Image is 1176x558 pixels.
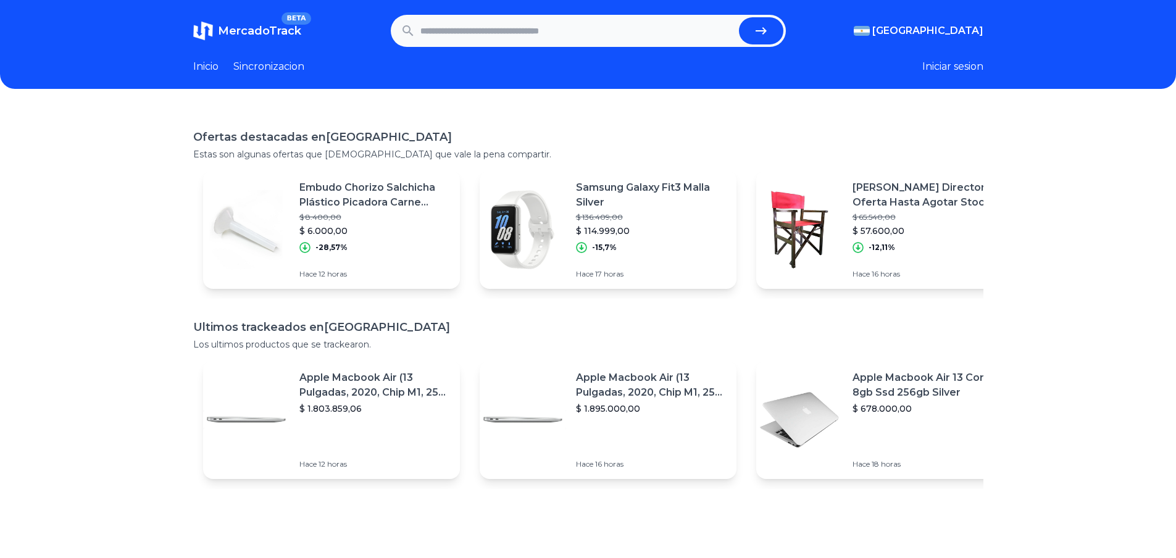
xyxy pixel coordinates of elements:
a: Featured imageEmbudo Chorizo Salchicha Plástico Picadora Carne Blaybar N32$ 8.400,00$ 6.000,00-28... [203,170,460,289]
a: Featured imageApple Macbook Air (13 Pulgadas, 2020, Chip M1, 256 Gb De Ssd, 8 Gb De Ram) - Plata$... [480,360,736,479]
a: Featured imageApple Macbook Air 13 Core I5 8gb Ssd 256gb Silver$ 678.000,00Hace 18 horas [756,360,1013,479]
p: $ 65.540,00 [853,212,1003,222]
a: MercadoTrackBETA [193,21,301,41]
button: Iniciar sesion [922,59,983,74]
img: Featured image [480,377,566,463]
img: Featured image [480,186,566,273]
a: Featured imageSamsung Galaxy Fit3 Malla Silver$ 136.409,00$ 114.999,00-15,7%Hace 17 horas [480,170,736,289]
span: [GEOGRAPHIC_DATA] [872,23,983,38]
p: $ 114.999,00 [576,225,727,237]
p: Apple Macbook Air (13 Pulgadas, 2020, Chip M1, 256 Gb De Ssd, 8 Gb De Ram) - Plata [299,370,450,400]
p: Hace 12 horas [299,459,450,469]
p: Hace 16 horas [853,269,1003,279]
p: $ 1.803.859,06 [299,402,450,415]
img: MercadoTrack [193,21,213,41]
p: Hace 18 horas [853,459,1003,469]
p: $ 6.000,00 [299,225,450,237]
p: Hace 17 horas [576,269,727,279]
p: -12,11% [869,243,895,252]
h1: Ultimos trackeados en [GEOGRAPHIC_DATA] [193,319,983,336]
p: -15,7% [592,243,617,252]
p: $ 1.895.000,00 [576,402,727,415]
a: Inicio [193,59,219,74]
p: Hace 16 horas [576,459,727,469]
button: [GEOGRAPHIC_DATA] [854,23,983,38]
p: Los ultimos productos que se trackearon. [193,338,983,351]
span: BETA [281,12,311,25]
a: Sincronizacion [233,59,304,74]
a: Featured image[PERSON_NAME] Director, Oferta Hasta Agotar Stock$ 65.540,00$ 57.600,00-12,11%Hace ... [756,170,1013,289]
img: Featured image [756,377,843,463]
h1: Ofertas destacadas en [GEOGRAPHIC_DATA] [193,128,983,146]
img: Featured image [203,186,290,273]
p: Hace 12 horas [299,269,450,279]
img: Argentina [854,26,870,36]
p: Apple Macbook Air 13 Core I5 8gb Ssd 256gb Silver [853,370,1003,400]
a: Featured imageApple Macbook Air (13 Pulgadas, 2020, Chip M1, 256 Gb De Ssd, 8 Gb De Ram) - Plata$... [203,360,460,479]
p: $ 57.600,00 [853,225,1003,237]
p: Estas son algunas ofertas que [DEMOGRAPHIC_DATA] que vale la pena compartir. [193,148,983,160]
p: $ 8.400,00 [299,212,450,222]
p: Apple Macbook Air (13 Pulgadas, 2020, Chip M1, 256 Gb De Ssd, 8 Gb De Ram) - Plata [576,370,727,400]
img: Featured image [756,186,843,273]
p: [PERSON_NAME] Director, Oferta Hasta Agotar Stock [853,180,1003,210]
p: -28,57% [315,243,348,252]
p: Embudo Chorizo Salchicha Plástico Picadora Carne Blaybar N32 [299,180,450,210]
p: $ 678.000,00 [853,402,1003,415]
img: Featured image [203,377,290,463]
p: Samsung Galaxy Fit3 Malla Silver [576,180,727,210]
span: MercadoTrack [218,24,301,38]
p: $ 136.409,00 [576,212,727,222]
